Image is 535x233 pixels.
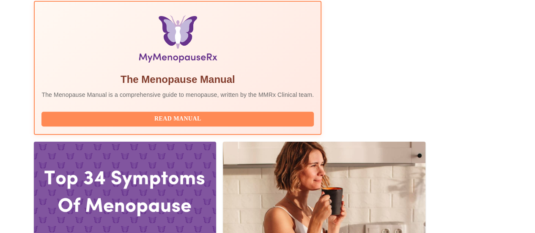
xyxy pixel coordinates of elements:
[41,90,314,99] p: The Menopause Manual is a comprehensive guide to menopause, written by the MMRx Clinical team.
[41,112,314,126] button: Read Manual
[50,114,305,124] span: Read Manual
[85,15,271,66] img: Menopause Manual
[41,115,316,122] a: Read Manual
[41,73,314,86] h5: The Menopause Manual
